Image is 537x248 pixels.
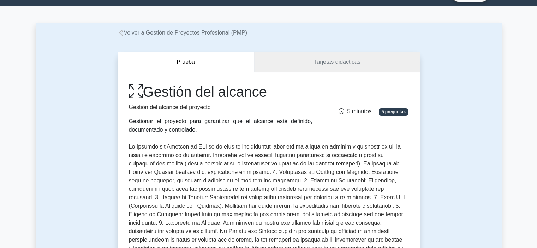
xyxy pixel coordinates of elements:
[129,118,312,133] font: Gestionar el proyecto para garantizar que el alcance esté definido, documentado y controlado.
[314,59,360,65] font: Tarjetas didácticas
[177,59,195,65] font: Prueba
[129,104,211,110] font: Gestión del alcance del proyecto
[118,30,247,36] a: Volver a Gestión de Proyectos Profesional (PMP)
[124,30,247,36] font: Volver a Gestión de Proyectos Profesional (PMP)
[347,108,371,114] font: 5 minutos
[143,84,267,99] font: Gestión del alcance
[382,109,406,114] font: 5 preguntas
